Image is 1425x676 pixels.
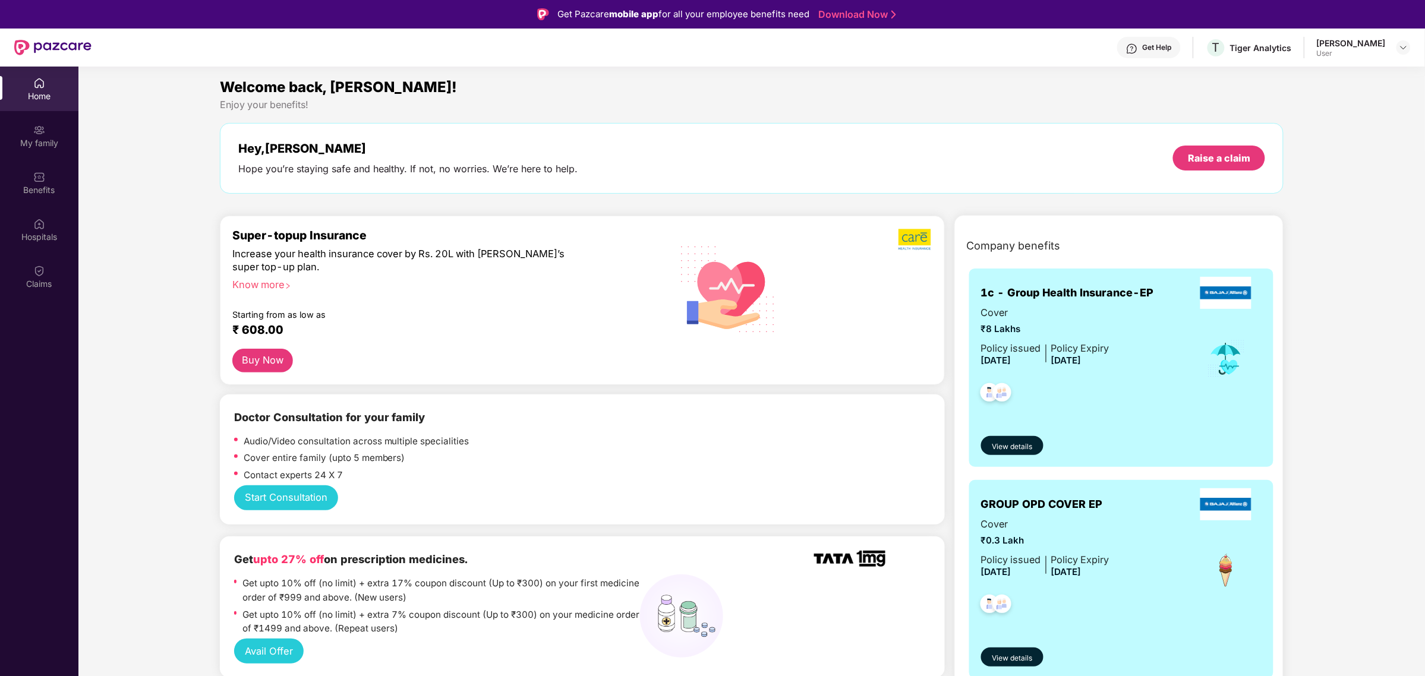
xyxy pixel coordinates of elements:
[1317,37,1386,49] div: [PERSON_NAME]
[33,77,45,89] img: svg+xml;base64,PHN2ZyBpZD0iSG9tZSIgeG1sbnM9Imh0dHA6Ly93d3cudzMub3JnLzIwMDAvc3ZnIiB3aWR0aD0iMjAiIG...
[891,8,896,21] img: Stroke
[981,647,1043,666] button: View details
[253,552,324,566] span: upto 27% off
[220,78,458,96] span: Welcome back, [PERSON_NAME]!
[238,163,578,175] div: Hope you’re staying safe and healthy. If not, no worries. We’re here to help.
[981,355,1011,366] span: [DATE]
[967,238,1061,254] span: Company benefits
[232,309,590,318] div: Starting from as low as
[1051,566,1082,577] span: [DATE]
[1230,42,1292,53] div: Tiger Analytics
[981,566,1011,577] span: [DATE]
[1051,355,1082,366] span: [DATE]
[981,436,1043,455] button: View details
[242,608,640,636] p: Get upto 10% off (no limit) + extra 7% coupon discount (Up to ₹300) on your medicine order of ₹14...
[557,7,809,21] div: Get Pazcare for all your employee benefits need
[1188,151,1250,165] div: Raise a claim
[1399,43,1408,52] img: svg+xml;base64,PHN2ZyBpZD0iRHJvcGRvd24tMzJ4MzIiIHhtbG5zPSJodHRwOi8vd3d3LnczLm9yZy8yMDAwL3N2ZyIgd2...
[981,305,1109,320] span: Cover
[988,380,1017,409] img: svg+xml;base64,PHN2ZyB4bWxucz0iaHR0cDovL3d3dy53My5vcmcvMjAwMC9zdmciIHdpZHRoPSI0OC45NDMiIGhlaWdodD...
[232,279,633,287] div: Know more
[234,552,468,566] b: Get on prescription medicines.
[1200,488,1251,520] img: insurerLogo
[1051,341,1109,356] div: Policy Expiry
[220,99,1284,111] div: Enjoy your benefits!
[537,8,549,20] img: Logo
[1143,43,1172,52] div: Get Help
[33,265,45,277] img: svg+xml;base64,PHN2ZyBpZD0iQ2xhaW0iIHhtbG5zPSJodHRwOi8vd3d3LnczLm9yZy8yMDAwL3N2ZyIgd2lkdGg9IjIwIi...
[609,8,658,20] strong: mobile app
[232,228,641,242] div: Super-topup Insurance
[33,124,45,136] img: svg+xml;base64,PHN2ZyB3aWR0aD0iMjAiIGhlaWdodD0iMjAiIHZpZXdCb3g9IjAgMCAyMCAyMCIgZmlsbD0ibm9uZSIgeG...
[1317,49,1386,58] div: User
[981,285,1154,301] span: 1c - Group Health Insurance-EP
[244,468,343,482] p: Contact experts 24 X 7
[14,40,92,55] img: New Pazcare Logo
[1200,277,1251,309] img: insurerLogo
[234,485,339,510] button: Start Consultation
[981,322,1109,336] span: ₹8 Lakhs
[981,533,1109,548] span: ₹0.3 Lakh
[232,323,629,337] div: ₹ 608.00
[1212,40,1220,55] span: T
[981,496,1103,513] span: GROUP OPD COVER EP
[238,141,578,156] div: Hey, [PERSON_NAME]
[1205,549,1247,591] img: icon
[33,171,45,183] img: svg+xml;base64,PHN2ZyBpZD0iQmVuZWZpdHMiIHhtbG5zPSJodHRwOi8vd3d3LnczLm9yZy8yMDAwL3N2ZyIgd2lkdGg9Ij...
[898,228,932,251] img: b5dec4f62d2307b9de63beb79f102df3.png
[33,218,45,230] img: svg+xml;base64,PHN2ZyBpZD0iSG9zcGl0YWxzIiB4bWxucz0iaHR0cDovL3d3dy53My5vcmcvMjAwMC9zdmciIHdpZHRoPS...
[242,576,640,605] p: Get upto 10% off (no limit) + extra 17% coupon discount (Up to ₹300) on your first medicine order...
[640,574,723,658] img: medicines%20(1).png
[992,441,1032,453] span: View details
[232,248,589,274] div: Increase your health insurance cover by Rs. 20L with [PERSON_NAME]’s super top-up plan.
[234,639,304,664] button: Avail Offer
[1207,339,1246,378] img: icon
[1126,43,1138,55] img: svg+xml;base64,PHN2ZyBpZD0iSGVscC0zMngzMiIgeG1sbnM9Imh0dHA6Ly93d3cudzMub3JnLzIwMDAvc3ZnIiB3aWR0aD...
[814,551,885,567] img: TATA_1mg_Logo.png
[981,341,1041,356] div: Policy issued
[234,410,425,424] b: Doctor Consultation for your family
[975,591,1004,620] img: svg+xml;base64,PHN2ZyB4bWxucz0iaHR0cDovL3d3dy53My5vcmcvMjAwMC9zdmciIHdpZHRoPSI0OC45NDMiIGhlaWdodD...
[232,349,294,372] button: Buy Now
[818,8,893,21] a: Download Now
[1051,552,1109,567] div: Policy Expiry
[244,434,469,448] p: Audio/Video consultation across multiple specialities
[975,380,1004,409] img: svg+xml;base64,PHN2ZyB4bWxucz0iaHR0cDovL3d3dy53My5vcmcvMjAwMC9zdmciIHdpZHRoPSI0OC45NDMiIGhlaWdodD...
[981,517,1109,532] span: Cover
[988,591,1017,620] img: svg+xml;base64,PHN2ZyB4bWxucz0iaHR0cDovL3d3dy53My5vcmcvMjAwMC9zdmciIHdpZHRoPSI0OC45NDMiIGhlaWdodD...
[244,451,405,465] p: Cover entire family (upto 5 members)
[992,653,1032,664] span: View details
[981,552,1041,567] div: Policy issued
[671,230,785,346] img: svg+xml;base64,PHN2ZyB4bWxucz0iaHR0cDovL3d3dy53My5vcmcvMjAwMC9zdmciIHhtbG5zOnhsaW5rPSJodHRwOi8vd3...
[285,283,291,289] span: right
